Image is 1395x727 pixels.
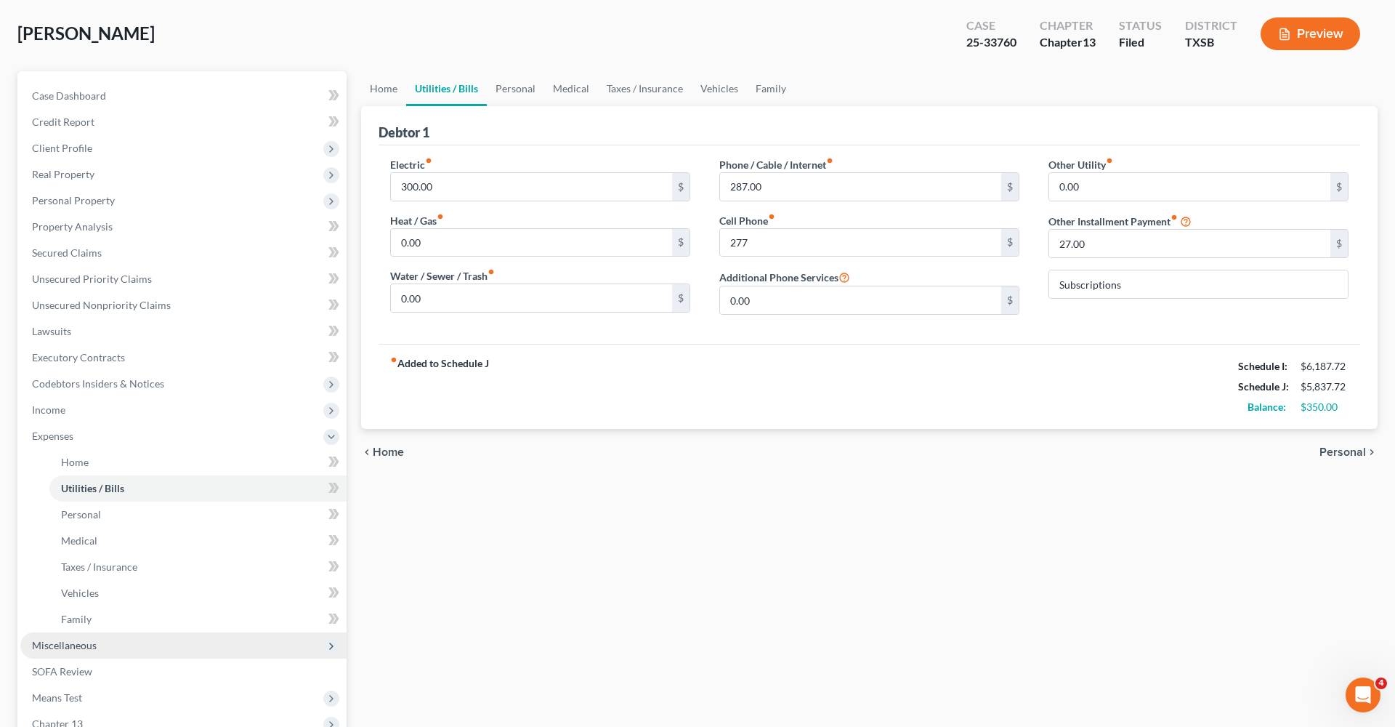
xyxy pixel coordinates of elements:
input: -- [720,286,1001,314]
div: Case [966,17,1016,34]
a: Unsecured Nonpriority Claims [20,292,347,318]
a: Secured Claims [20,240,347,266]
div: $ [672,284,690,312]
strong: Schedule J: [1238,380,1289,393]
a: Taxes / Insurance [49,554,347,580]
a: Medical [49,528,347,554]
input: -- [391,284,672,312]
label: Electric [390,157,432,172]
input: -- [391,229,672,257]
input: -- [720,173,1001,201]
i: fiber_manual_record [768,213,775,220]
span: Codebtors Insiders & Notices [32,377,164,390]
i: fiber_manual_record [1106,157,1113,164]
label: Phone / Cable / Internet [719,157,833,172]
i: fiber_manual_record [425,157,432,164]
a: Personal [49,502,347,528]
span: Unsecured Priority Claims [32,273,152,285]
span: 13 [1083,35,1096,49]
span: Unsecured Nonpriority Claims [32,299,171,311]
a: Utilities / Bills [406,71,487,106]
a: Family [49,606,347,632]
a: Executory Contracts [20,345,347,371]
div: Chapter [1040,34,1096,51]
a: Utilities / Bills [49,475,347,502]
input: -- [1049,230,1330,257]
span: Home [373,446,404,458]
label: Heat / Gas [390,213,444,228]
i: fiber_manual_record [437,213,444,220]
div: $6,187.72 [1301,359,1348,374]
span: Secured Claims [32,246,102,259]
span: SOFA Review [32,665,92,678]
i: chevron_left [361,446,373,458]
i: fiber_manual_record [390,356,397,363]
input: Specify... [1049,270,1348,298]
div: TXSB [1185,34,1237,51]
a: Case Dashboard [20,83,347,109]
strong: Schedule I: [1238,360,1287,372]
label: Cell Phone [719,213,775,228]
a: Vehicles [692,71,747,106]
span: Property Analysis [32,220,113,233]
span: Executory Contracts [32,351,125,363]
span: Lawsuits [32,325,71,337]
label: Other Installment Payment [1048,214,1178,229]
a: Credit Report [20,109,347,135]
span: Utilities / Bills [61,482,124,494]
span: Home [61,456,89,468]
label: Water / Sewer / Trash [390,268,495,284]
i: fiber_manual_record [488,268,495,276]
iframe: Intercom live chat [1346,678,1380,712]
div: Filed [1119,34,1162,51]
div: $ [672,173,690,201]
label: Additional Phone Services [719,268,850,286]
strong: Balance: [1248,401,1286,413]
button: chevron_left Home [361,446,404,458]
a: Family [747,71,795,106]
span: [PERSON_NAME] [17,23,155,44]
input: -- [720,229,1001,257]
button: Personal chevron_right [1319,446,1378,458]
a: SOFA Review [20,659,347,685]
div: $ [1001,286,1019,314]
span: Personal [61,508,101,521]
div: 25-33760 [966,34,1016,51]
span: Taxes / Insurance [61,561,137,573]
div: Debtor 1 [379,124,429,141]
div: $5,837.72 [1301,379,1348,394]
input: -- [391,173,672,201]
button: Preview [1261,17,1360,50]
a: Home [361,71,406,106]
span: 4 [1375,678,1387,689]
div: Status [1119,17,1162,34]
a: Vehicles [49,580,347,606]
div: $ [1001,229,1019,257]
span: Credit Report [32,116,94,128]
span: Income [32,403,65,416]
input: -- [1049,173,1330,201]
span: Means Test [32,691,82,704]
span: Case Dashboard [32,89,106,102]
span: Medical [61,534,97,547]
i: chevron_right [1366,446,1378,458]
a: Home [49,449,347,475]
a: Property Analysis [20,214,347,240]
a: Personal [487,71,544,106]
div: $ [1001,173,1019,201]
label: Other Utility [1048,157,1113,172]
div: $350.00 [1301,400,1348,414]
span: Vehicles [61,587,99,599]
a: Medical [544,71,598,106]
span: Family [61,613,92,625]
span: Personal [1319,446,1366,458]
span: Expenses [32,430,73,442]
strong: Added to Schedule J [390,356,489,417]
i: fiber_manual_record [1170,214,1178,221]
div: $ [672,229,690,257]
a: Lawsuits [20,318,347,345]
i: fiber_manual_record [826,157,833,164]
a: Unsecured Priority Claims [20,266,347,292]
span: Real Property [32,168,94,180]
span: Client Profile [32,142,92,154]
